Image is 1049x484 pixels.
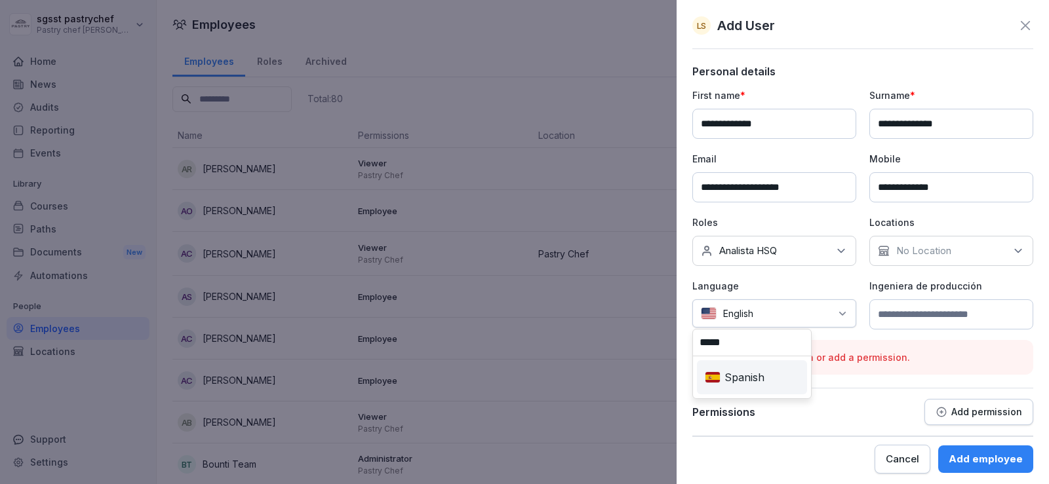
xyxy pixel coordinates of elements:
p: Personal details [692,65,1033,78]
p: Locations [869,215,1033,229]
div: Add employee [949,452,1023,466]
p: Email [692,152,856,166]
p: Permissions [692,405,755,419]
p: Add permission [951,407,1022,417]
p: Analista HSQ [719,244,777,257]
p: First name [692,88,856,102]
p: Please select a location or add a permission. [703,350,1023,364]
img: us.svg [701,307,717,320]
p: Roles [692,215,856,229]
button: Cancel [875,445,930,474]
p: Ingeniera de producción [869,279,1033,293]
div: English [692,299,856,327]
div: Spanish [700,363,804,392]
p: Mobile [869,152,1033,166]
p: Surname [869,88,1033,102]
img: es.svg [705,371,721,384]
button: Add permission [924,399,1033,425]
p: No Location [896,244,951,257]
button: Add employee [938,445,1033,473]
div: Cancel [886,452,919,466]
p: Add User [717,16,775,35]
div: LS [692,16,711,35]
p: Language [692,279,856,293]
